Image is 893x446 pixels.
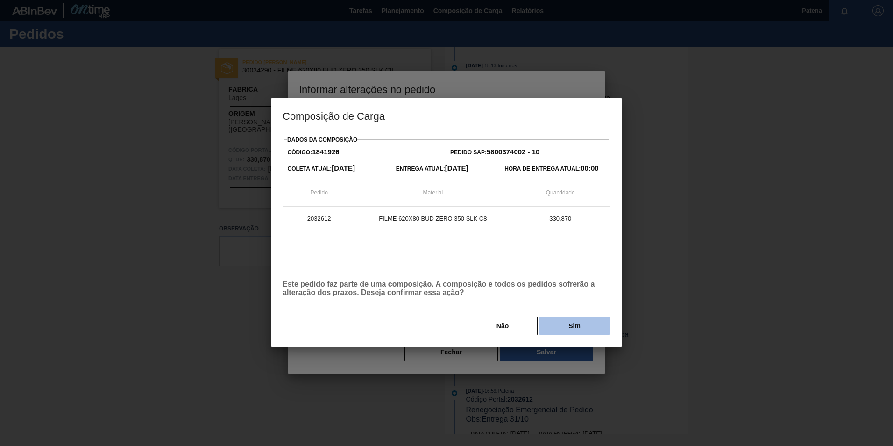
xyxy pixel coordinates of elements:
p: Este pedido faz parte de uma composição. A composição e todos os pedidos sofrerão a alteração dos... [283,280,610,297]
span: Pedido [310,189,327,196]
span: Quantidade [546,189,575,196]
strong: [DATE] [445,164,468,172]
strong: 1841926 [312,148,339,156]
span: Entrega Atual: [396,165,468,172]
button: Sim [539,317,610,335]
strong: 5800374002 - 10 [487,148,539,156]
span: Hora de Entrega Atual: [504,165,598,172]
label: Dados da Composição [287,137,357,143]
td: 2032612 [283,207,355,230]
span: Coleta Atual: [288,165,355,172]
strong: 00:00 [581,164,598,172]
td: FILME 620X80 BUD ZERO 350 SLK C8 [355,207,510,230]
button: Não [468,317,538,335]
strong: [DATE] [332,164,355,172]
span: Código: [288,149,340,156]
span: Pedido SAP: [450,149,539,156]
span: Material [423,189,443,196]
td: 330,870 [510,207,610,230]
h3: Composição de Carga [271,98,622,133]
